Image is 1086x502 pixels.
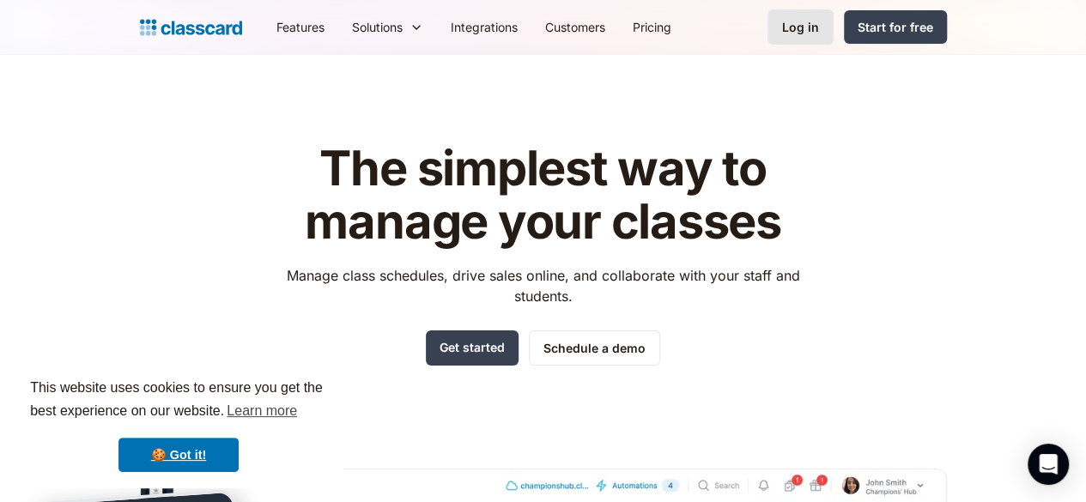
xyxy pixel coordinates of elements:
div: Solutions [338,8,437,46]
h1: The simplest way to manage your classes [270,142,816,248]
a: learn more about cookies [224,398,300,424]
a: Log in [767,9,834,45]
a: Get started [426,330,519,366]
span: This website uses cookies to ensure you get the best experience on our website. [30,378,327,424]
a: Features [263,8,338,46]
div: Solutions [352,18,403,36]
a: Customers [531,8,619,46]
a: Pricing [619,8,685,46]
div: cookieconsent [14,361,343,488]
a: Schedule a demo [529,330,660,366]
a: Start for free [844,10,947,44]
div: Open Intercom Messenger [1028,444,1069,485]
p: Manage class schedules, drive sales online, and collaborate with your staff and students. [270,265,816,306]
div: Start for free [858,18,933,36]
a: Integrations [437,8,531,46]
a: dismiss cookie message [118,438,239,472]
div: Log in [782,18,819,36]
a: home [140,15,242,39]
